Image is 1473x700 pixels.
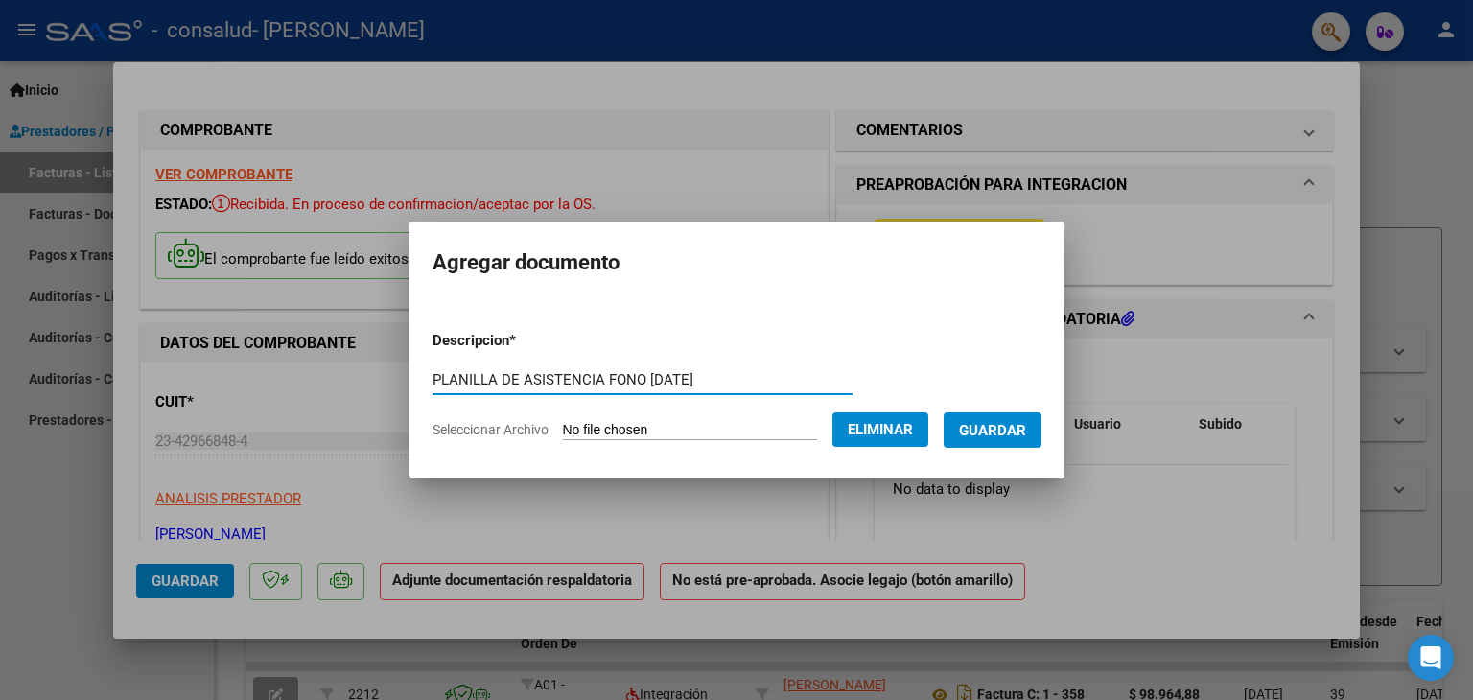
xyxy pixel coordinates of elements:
p: Descripcion [433,330,616,352]
span: Guardar [959,422,1026,439]
div: Open Intercom Messenger [1408,635,1454,681]
h2: Agregar documento [433,245,1041,281]
button: Eliminar [832,412,928,447]
span: Seleccionar Archivo [433,422,549,437]
button: Guardar [944,412,1041,448]
span: Eliminar [848,421,913,438]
